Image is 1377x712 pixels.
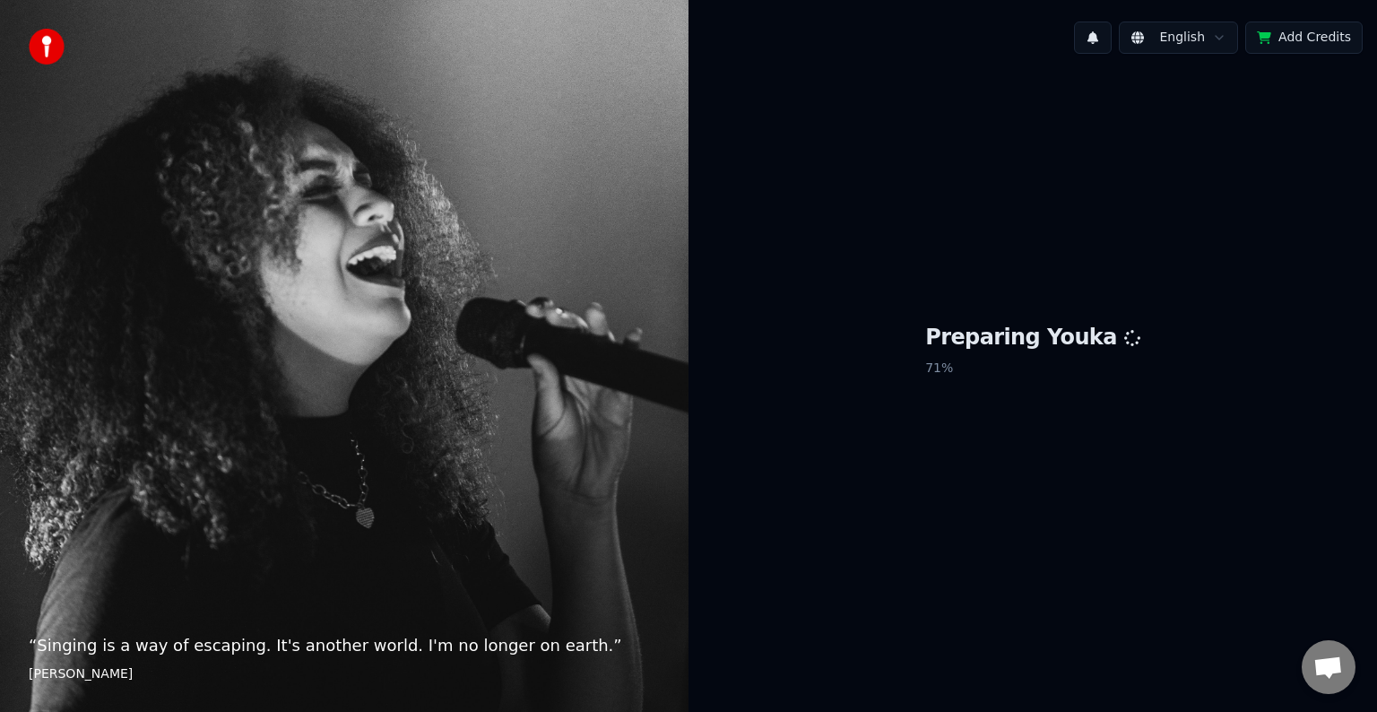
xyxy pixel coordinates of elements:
[29,665,660,683] footer: [PERSON_NAME]
[1245,22,1363,54] button: Add Credits
[29,29,65,65] img: youka
[925,352,1140,385] p: 71 %
[1302,640,1355,694] div: 打開聊天
[925,324,1140,352] h1: Preparing Youka
[29,633,660,658] p: “ Singing is a way of escaping. It's another world. I'm no longer on earth. ”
